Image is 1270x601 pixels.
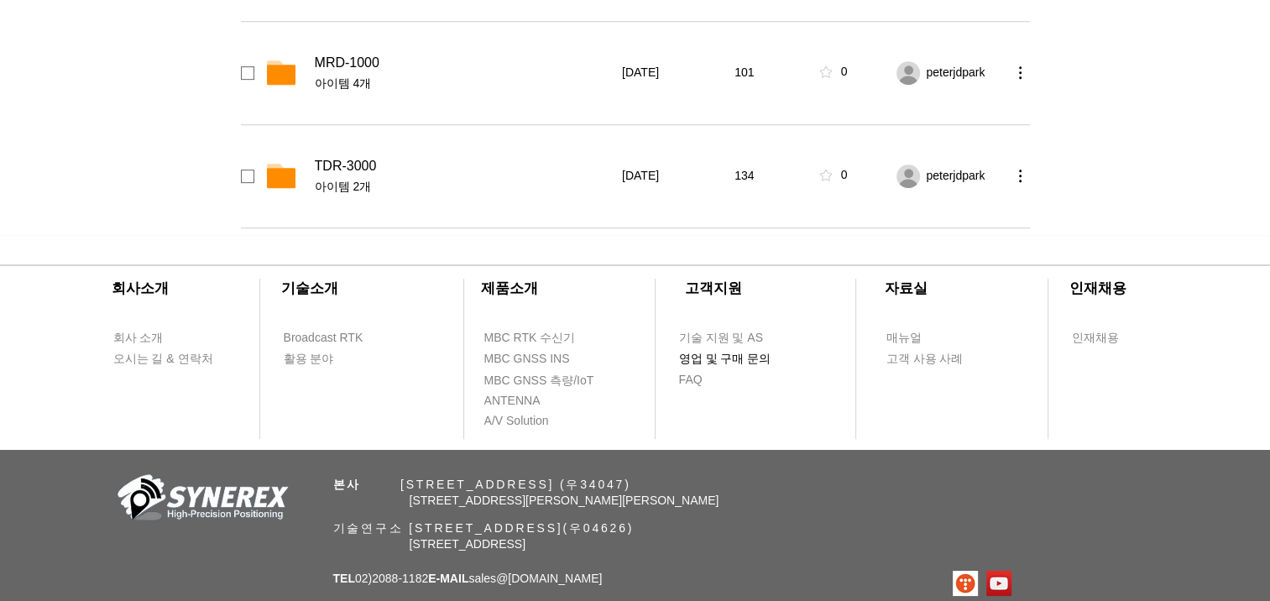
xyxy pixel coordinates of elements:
span: 영업 및 구매 문의 [679,351,771,368]
a: FAQ [678,369,775,390]
span: 활용 분야 [284,351,334,368]
div: 134 [734,168,806,185]
span: ANTENNA [484,393,541,410]
span: peterjdpark [926,65,985,81]
span: 아이템 4개 [315,76,612,92]
div: checkbox [241,66,254,80]
span: peterjdpark [926,168,985,185]
span: ​기술소개 [281,280,338,296]
a: @[DOMAIN_NAME] [496,572,602,585]
div: peterjdpark [926,65,999,81]
span: TEL [333,572,355,585]
button: more actions [1010,165,1030,186]
div: checkbox [241,170,254,183]
a: 인재채용 [1071,327,1151,348]
img: 티스토리로고 [953,571,978,596]
a: 기술 지원 및 AS [678,327,804,348]
iframe: Wix Chat [1077,529,1270,601]
span: MBC GNSS INS [484,351,570,368]
span: 기술 지원 및 AS [679,330,763,347]
span: ​제품소개 [481,280,538,296]
span: ​ [STREET_ADDRESS] (우34047) [333,478,631,491]
a: 오시는 길 & 연락처 [112,348,226,369]
a: ANTENNA [483,390,580,411]
span: MRD-1000 [315,55,379,71]
div: peterjdpark [926,168,999,185]
span: [STREET_ADDRESS] [410,537,525,551]
div: 2022년 2월 17일 [622,65,724,81]
img: 회사_로고-removebg-preview.png [108,473,293,527]
span: 아이템 2개 [315,179,612,196]
span: A/V Solution [484,413,549,430]
a: MBC RTK 수신기 [483,327,609,348]
span: MBC RTK 수신기 [484,330,576,347]
a: MBC GNSS INS [483,348,588,369]
a: 회사 소개 [112,327,209,348]
span: 기술연구소 [STREET_ADDRESS](우04626) [333,521,635,535]
span: TDR-3000 [315,158,377,175]
span: 오시는 길 & 연락처 [113,351,213,368]
a: A/V Solution [483,410,580,431]
span: 고객 사용 사례 [886,351,964,368]
span: ​인재채용 [1069,280,1126,296]
div: 101 [734,65,806,81]
ul: SNS 모음 [953,571,1011,596]
span: E-MAIL [428,572,468,585]
span: [DATE] [622,168,659,185]
span: 101 [734,65,754,81]
span: 인재채용 [1072,330,1119,347]
div: 0 [841,64,848,81]
a: MBC GNSS 측량/IoT [483,370,630,391]
span: 본사 [333,478,362,491]
a: 활용 분야 [283,348,379,369]
span: 회사 소개 [113,330,164,347]
span: ​고객지원 [685,280,742,296]
span: ​회사소개 [112,280,169,296]
span: [DATE] [622,65,659,81]
span: 02)2088-1182 sales [333,572,603,585]
span: 134 [734,168,754,185]
div: MRD-1000 [315,55,612,71]
div: TDR-3000 [315,158,612,175]
div: 2022년 2월 9일 [622,168,724,185]
div: 0 [841,167,848,184]
span: 매뉴얼 [886,330,922,347]
img: 유튜브 사회 아이콘 [986,571,1011,596]
span: [STREET_ADDRESS][PERSON_NAME][PERSON_NAME] [410,494,719,507]
span: FAQ [679,372,703,389]
a: 고객 사용 사례 [886,348,982,369]
a: Broadcast RTK [283,327,379,348]
button: more actions [1010,62,1030,82]
a: 매뉴얼 [886,327,982,348]
span: ​자료실 [885,280,928,296]
span: Broadcast RTK [284,330,363,347]
span: MBC GNSS 측량/IoT [484,373,594,389]
a: 영업 및 구매 문의 [678,348,775,369]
